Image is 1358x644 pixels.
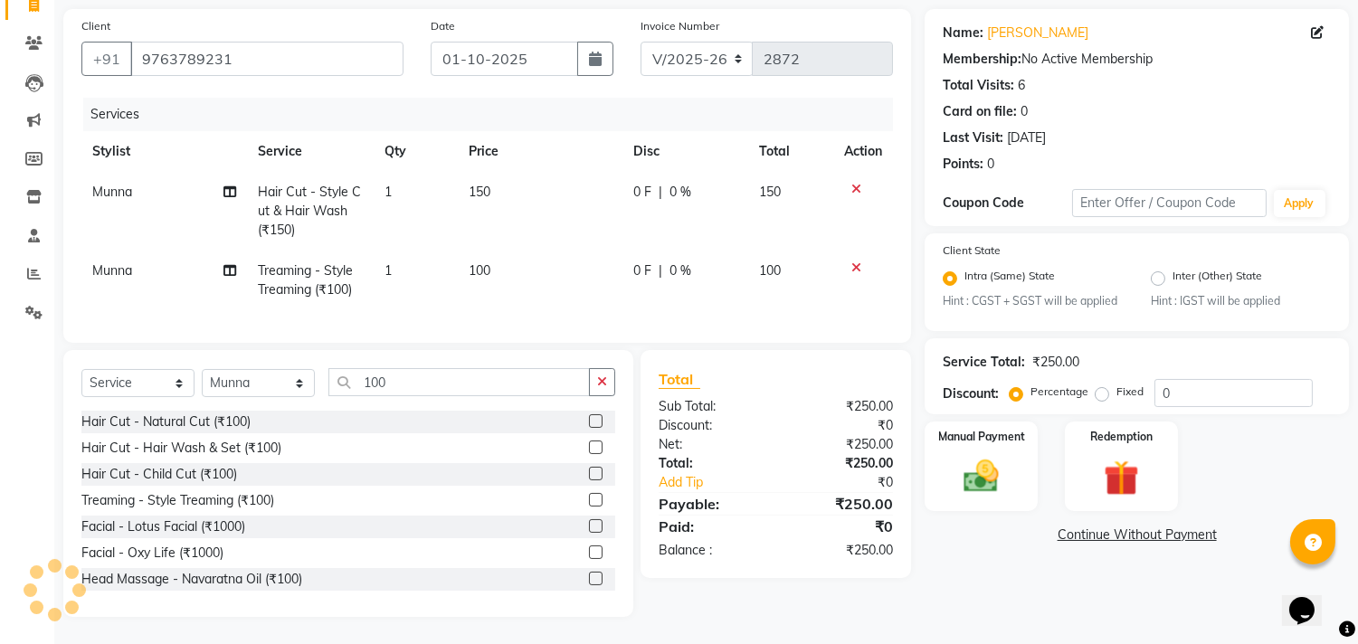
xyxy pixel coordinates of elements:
button: Apply [1274,190,1325,217]
span: 100 [469,262,490,279]
div: Payable: [645,493,776,515]
label: Inter (Other) State [1173,268,1262,289]
div: Last Visit: [943,128,1003,147]
div: Facial - Lotus Facial (₹1000) [81,517,245,536]
div: Card on file: [943,102,1017,121]
div: ₹0 [776,516,907,537]
span: Treaming - Style Treaming (₹100) [258,262,353,298]
div: ₹250.00 [776,454,907,473]
iframe: chat widget [1282,572,1340,626]
a: Continue Without Payment [928,526,1345,545]
label: Fixed [1116,384,1144,400]
span: 0 F [633,183,651,202]
small: Hint : IGST will be applied [1151,293,1331,309]
img: _gift.svg [1093,456,1150,500]
div: ₹250.00 [776,493,907,515]
div: 0 [987,155,994,174]
div: Sub Total: [645,397,776,416]
th: Stylist [81,131,247,172]
div: Hair Cut - Child Cut (₹100) [81,465,237,484]
label: Client State [943,242,1001,259]
div: Coupon Code [943,194,1072,213]
span: 0 F [633,261,651,280]
div: Treaming - Style Treaming (₹100) [81,491,274,510]
th: Price [458,131,622,172]
span: | [659,183,662,202]
div: ₹0 [776,416,907,435]
span: | [659,261,662,280]
label: Client [81,18,110,34]
div: ₹250.00 [776,397,907,416]
div: Paid: [645,516,776,537]
input: Search or Scan [328,368,590,396]
button: +91 [81,42,132,76]
div: Discount: [645,416,776,435]
input: Search by Name/Mobile/Email/Code [130,42,404,76]
div: Discount: [943,384,999,403]
span: 0 % [670,183,691,202]
div: Head Massage - Navaratna Oil (₹100) [81,570,302,589]
th: Total [748,131,834,172]
img: _cash.svg [953,456,1010,497]
div: Services [83,98,907,131]
label: Percentage [1030,384,1088,400]
div: Membership: [943,50,1021,69]
span: Munna [92,262,132,279]
div: Facial - Oxy Life (₹1000) [81,544,223,563]
div: ₹250.00 [1032,353,1079,372]
th: Action [833,131,893,172]
span: 1 [385,184,392,200]
div: ₹0 [798,473,907,492]
div: Points: [943,155,983,174]
span: Hair Cut - Style Cut & Hair Wash (₹150) [258,184,361,238]
div: Total: [645,454,776,473]
div: Total Visits: [943,76,1014,95]
th: Qty [374,131,458,172]
div: Net: [645,435,776,454]
div: Hair Cut - Hair Wash & Set (₹100) [81,439,281,458]
span: 100 [759,262,781,279]
span: 150 [469,184,490,200]
span: 1 [385,262,392,279]
th: Disc [622,131,748,172]
div: No Active Membership [943,50,1331,69]
div: [DATE] [1007,128,1046,147]
label: Date [431,18,455,34]
label: Invoice Number [641,18,719,34]
div: Service Total: [943,353,1025,372]
a: Add Tip [645,473,798,492]
span: Munna [92,184,132,200]
div: Balance : [645,541,776,560]
label: Intra (Same) State [964,268,1055,289]
span: 150 [759,184,781,200]
th: Service [247,131,374,172]
label: Redemption [1090,429,1153,445]
a: [PERSON_NAME] [987,24,1088,43]
div: 0 [1021,102,1028,121]
div: ₹250.00 [776,541,907,560]
div: Name: [943,24,983,43]
span: 0 % [670,261,691,280]
small: Hint : CGST + SGST will be applied [943,293,1123,309]
div: ₹250.00 [776,435,907,454]
div: Hair Cut - Natural Cut (₹100) [81,412,251,431]
label: Manual Payment [938,429,1025,445]
span: Total [659,370,700,389]
input: Enter Offer / Coupon Code [1072,189,1266,217]
div: 6 [1018,76,1025,95]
